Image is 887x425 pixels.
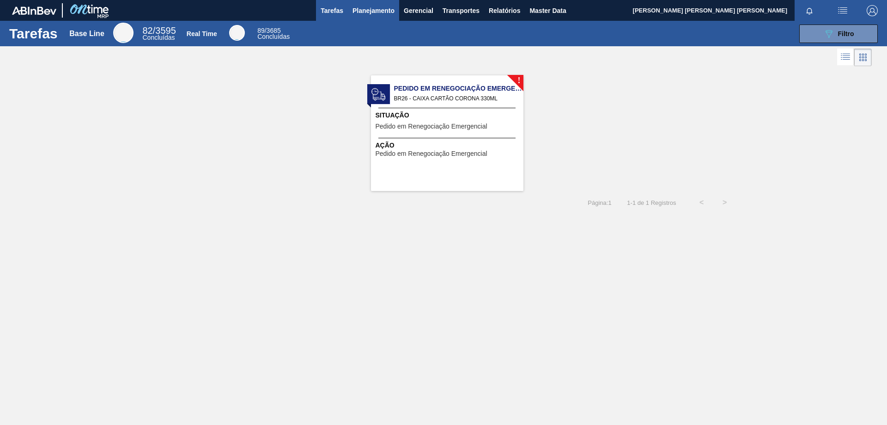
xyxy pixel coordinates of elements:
[713,191,736,214] button: >
[143,25,153,36] span: 82
[517,77,520,84] span: !
[143,25,176,36] span: / 3595
[376,150,487,157] span: Pedido em Renegociação Emergencial
[69,30,104,38] div: Base Line
[838,30,854,37] span: Filtro
[352,5,395,16] span: Planejamento
[376,111,521,120] span: Situação
[626,199,676,206] span: 1 - 1 de 1 Registros
[799,25,878,43] button: Filtro
[257,27,281,34] span: / 3685
[394,84,523,93] span: Pedido em Renegociação Emergencial
[187,30,217,37] div: Real Time
[867,5,878,16] img: Logout
[9,28,58,39] h1: Tarefas
[394,93,516,104] span: BR26 - CAIXA CARTÃO CORONA 330ML
[404,5,433,16] span: Gerencial
[371,87,385,101] img: status
[588,199,611,206] span: Página : 1
[376,123,487,130] span: Pedido em Renegociação Emergencial
[113,23,134,43] div: Base Line
[690,191,713,214] button: <
[257,27,265,34] span: 89
[837,5,848,16] img: userActions
[376,141,521,150] span: Ação
[529,5,566,16] span: Master Data
[143,27,176,41] div: Base Line
[854,49,872,66] div: Visão em Cards
[12,6,56,15] img: TNhmsLtSVTkK8tSr43FrP2fwEKptu5GPRR3wAAAABJRU5ErkJggg==
[229,25,245,41] div: Real Time
[257,33,290,40] span: Concluídas
[795,4,824,17] button: Notificações
[489,5,520,16] span: Relatórios
[443,5,480,16] span: Transportes
[143,34,175,41] span: Concluídas
[257,28,290,40] div: Real Time
[837,49,854,66] div: Visão em Lista
[321,5,343,16] span: Tarefas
